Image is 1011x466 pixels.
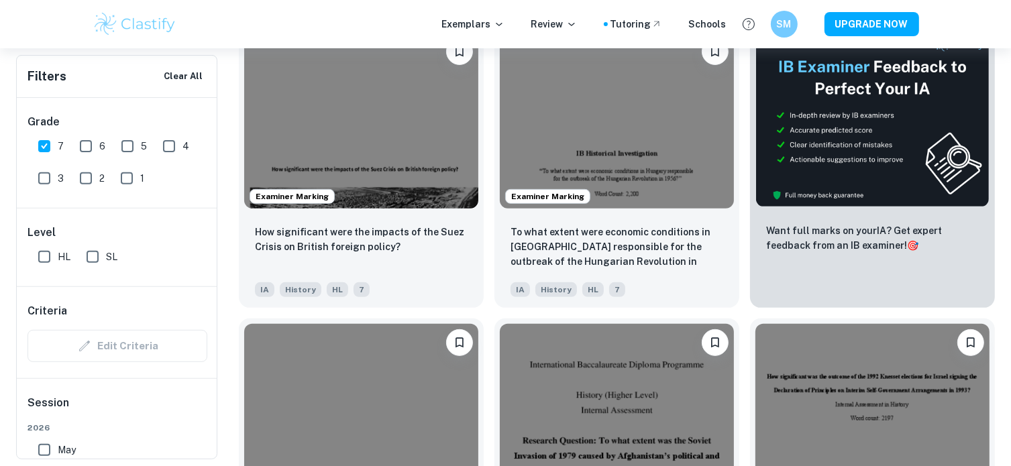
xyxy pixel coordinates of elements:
button: Bookmark [446,38,473,65]
img: Clastify logo [93,11,178,38]
button: Bookmark [446,329,473,356]
button: Help and Feedback [737,13,760,36]
span: 4 [182,139,189,154]
span: History [535,282,577,297]
a: Examiner MarkingBookmarkTo what extent were economic conditions in Hungary responsible for the ou... [494,27,739,308]
a: Examiner MarkingBookmarkHow significant were the impacts of the Suez Crisis on British foreign po... [239,27,484,308]
div: Criteria filters are unavailable when searching by topic [28,330,207,362]
span: IA [511,282,530,297]
span: 6 [99,139,105,154]
a: ThumbnailWant full marks on yourIA? Get expert feedback from an IB examiner! [750,27,995,308]
p: Review [531,17,577,32]
a: Schools [689,17,727,32]
span: HL [582,282,604,297]
span: 5 [141,139,147,154]
button: SM [771,11,798,38]
img: History IA example thumbnail: To what extent were economic conditions [500,33,734,209]
p: Want full marks on your IA ? Get expert feedback from an IB examiner! [766,223,979,253]
span: Examiner Marking [506,190,590,202]
p: To what extent were economic conditions in Hungary responsible for the outbreak of the Hungarian ... [511,225,723,270]
span: 🎯 [907,240,918,251]
span: 1 [140,171,144,186]
span: 3 [58,171,64,186]
span: HL [327,282,348,297]
p: Exemplars [442,17,504,32]
span: IA [255,282,274,297]
span: SL [106,249,117,264]
button: UPGRADE NOW [824,12,919,36]
img: History IA example thumbnail: How significant were the impacts of the [244,33,478,209]
p: How significant were the impacts of the Suez Crisis on British foreign policy? [255,225,468,254]
button: Bookmark [957,329,984,356]
span: 7 [609,282,625,297]
img: Thumbnail [755,33,990,207]
span: May [58,443,76,457]
h6: Filters [28,67,66,86]
button: Clear All [160,66,206,86]
span: 2026 [28,422,207,434]
h6: Level [28,225,207,241]
span: History [280,282,321,297]
button: Bookmark [702,329,729,356]
h6: Session [28,395,207,422]
button: Bookmark [702,38,729,65]
span: 7 [58,139,64,154]
span: 7 [354,282,370,297]
span: HL [58,249,70,264]
span: Examiner Marking [250,190,334,202]
h6: Grade [28,114,207,130]
span: 2 [99,171,105,186]
h6: SM [776,17,792,32]
h6: Criteria [28,303,67,319]
a: Tutoring [610,17,662,32]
